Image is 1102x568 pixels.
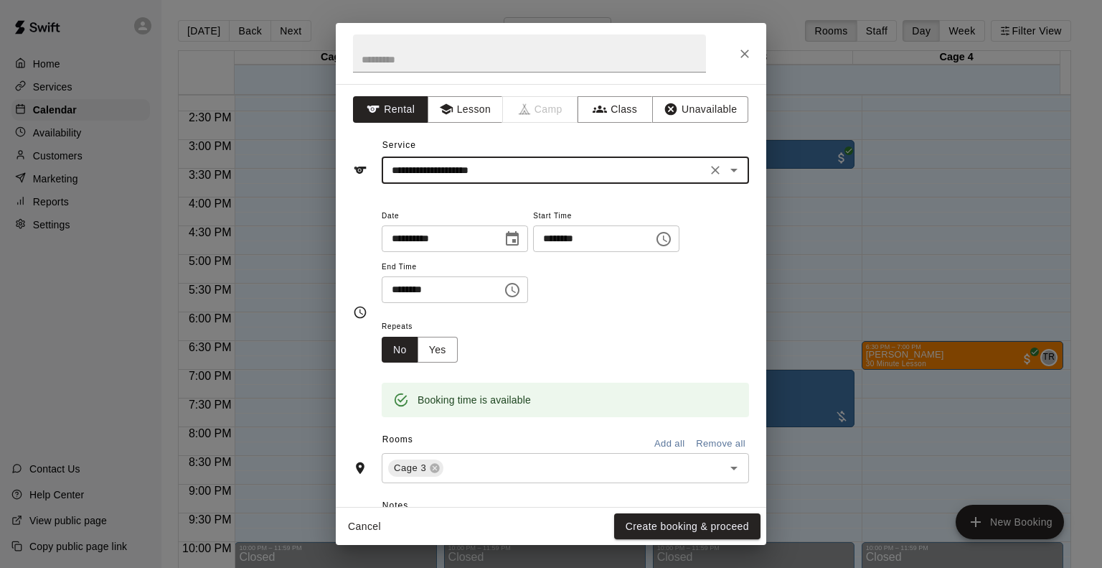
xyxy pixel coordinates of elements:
button: Close [732,41,758,67]
button: Clear [705,160,725,180]
button: Choose time, selected time is 6:30 PM [498,276,527,304]
span: Notes [382,495,749,518]
button: Create booking & proceed [614,513,760,540]
button: Open [724,160,744,180]
div: Booking time is available [418,387,531,413]
div: Cage 3 [388,460,443,477]
svg: Timing [353,305,367,320]
span: Date [382,207,528,226]
button: Unavailable [652,96,748,123]
span: End Time [382,258,528,277]
button: Cancel [342,513,387,540]
svg: Rooms [353,461,367,475]
span: Cage 3 [388,461,432,475]
span: Rooms [382,434,413,444]
span: Service [382,140,416,150]
button: Add all [646,433,692,455]
button: Remove all [692,433,749,455]
button: Choose time, selected time is 5:30 PM [649,225,678,253]
button: Class [578,96,653,123]
button: No [382,337,418,363]
button: Open [724,458,744,478]
button: Yes [418,337,458,363]
span: Camps can only be created in the Services page [503,96,578,123]
button: Lesson [428,96,503,123]
span: Start Time [533,207,679,226]
svg: Service [353,163,367,177]
span: Repeats [382,317,469,337]
button: Choose date, selected date is Aug 21, 2025 [498,225,527,253]
div: outlined button group [382,337,458,363]
button: Rental [353,96,428,123]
